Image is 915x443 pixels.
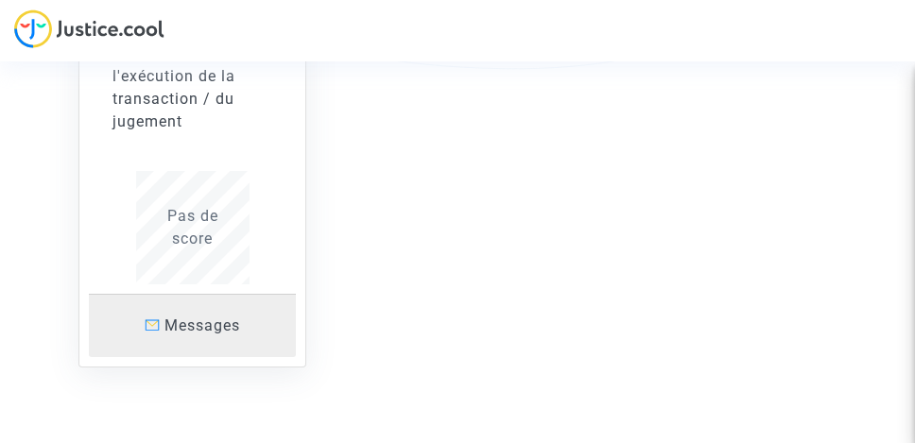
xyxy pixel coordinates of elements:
img: jc-logo.svg [14,9,164,48]
div: En attente de l'exécution de la transaction / du jugement [112,43,271,133]
a: Messages [89,294,295,357]
span: Messages [164,316,240,334]
span: Pas de score [167,207,218,247]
